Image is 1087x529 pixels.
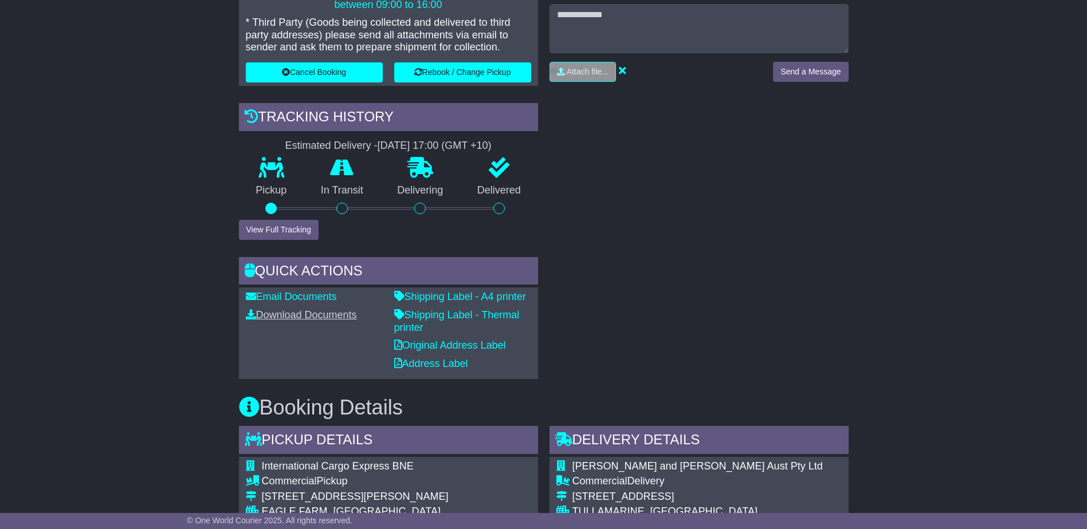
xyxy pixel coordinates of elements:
[572,491,823,503] div: [STREET_ADDRESS]
[460,184,538,197] p: Delivered
[239,103,538,134] div: Tracking history
[239,184,304,197] p: Pickup
[572,460,823,472] span: [PERSON_NAME] and [PERSON_NAME] Aust Pty Ltd
[394,309,520,333] a: Shipping Label - Thermal printer
[246,17,531,54] p: * Third Party (Goods being collected and delivered to third party addresses) please send all atta...
[572,475,627,487] span: Commercial
[246,62,383,82] button: Cancel Booking
[572,475,823,488] div: Delivery
[239,220,319,240] button: View Full Tracking
[262,491,449,503] div: [STREET_ADDRESS][PERSON_NAME]
[394,339,506,351] a: Original Address Label
[239,426,538,457] div: Pickup Details
[262,475,449,488] div: Pickup
[572,506,823,518] div: TULLAMARINE, [GEOGRAPHIC_DATA]
[262,506,449,518] div: EAGLE FARM, [GEOGRAPHIC_DATA]
[262,460,414,472] span: International Cargo Express BNE
[262,475,317,487] span: Commercial
[380,184,461,197] p: Delivering
[246,309,357,321] a: Download Documents
[246,291,337,302] a: Email Documents
[239,396,849,419] h3: Booking Details
[773,62,848,82] button: Send a Message
[239,257,538,288] div: Quick Actions
[394,62,531,82] button: Rebook / Change Pickup
[187,516,352,525] span: © One World Courier 2025. All rights reserved.
[394,358,468,369] a: Address Label
[239,140,538,152] div: Estimated Delivery -
[304,184,380,197] p: In Transit
[378,140,492,152] div: [DATE] 17:00 (GMT +10)
[550,426,849,457] div: Delivery Details
[394,291,526,302] a: Shipping Label - A4 printer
